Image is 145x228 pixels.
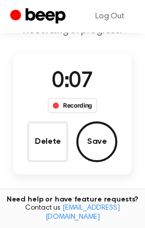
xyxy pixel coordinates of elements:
span: 0:07 [52,71,93,92]
a: Beep [10,7,68,27]
button: Save Audio Record [76,121,117,162]
a: Log Out [85,4,135,29]
button: Delete Audio Record [27,121,68,162]
a: [EMAIL_ADDRESS][DOMAIN_NAME] [46,205,120,221]
div: Recording [48,98,97,113]
span: Contact us [6,204,139,222]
